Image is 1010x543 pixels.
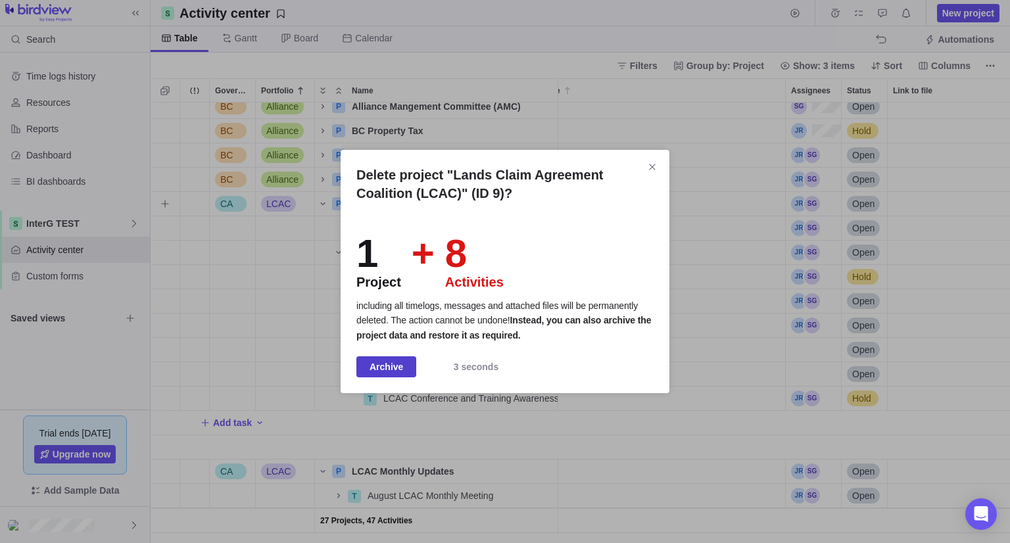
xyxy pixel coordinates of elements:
[356,298,654,342] p: including all timelogs, messages and attached files will be permanently deleted. The action canno...
[356,315,651,340] b: Instead, you can also archive the project data and restore it as required.
[356,273,401,291] div: Project
[965,498,997,530] div: Open Intercom Messenger
[421,356,530,377] span: 3 seconds
[445,234,504,273] div: 8
[356,234,401,273] div: 1
[445,273,504,291] div: Activities
[356,166,654,202] h2: Delete project "Lands Claim Agreement Coalition (LCAC)" (ID 9)?
[356,356,416,377] span: Archive
[370,359,403,375] span: Archive
[341,150,669,393] div: Delete project "Lands Claim Agreement Coalition (LCAC)" (ID 9)?
[401,234,445,291] span: +
[454,359,498,375] span: 3 seconds
[643,158,661,176] span: Close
